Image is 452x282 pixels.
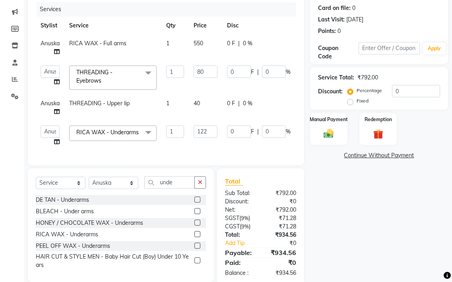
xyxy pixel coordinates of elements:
[36,17,64,35] th: Stylist
[241,223,249,230] span: 9%
[219,239,268,247] a: Add Tip
[352,4,355,12] div: 0
[357,97,369,104] label: Fixed
[36,230,98,239] div: RICA WAX - Underarms
[101,77,105,84] a: x
[225,214,239,222] span: SGST
[37,2,302,17] div: Services
[295,17,322,35] th: Total
[260,269,302,277] div: ₹934.56
[166,100,169,107] span: 1
[338,27,341,35] div: 0
[36,242,110,250] div: PEEL OFF WAX - Underarms
[310,116,348,123] label: Manual Payment
[318,4,351,12] div: Card on file:
[227,99,235,108] span: 0 F
[139,129,142,136] a: x
[260,222,302,231] div: ₹71.28
[219,222,260,231] div: ( )
[320,128,337,139] img: _cash.svg
[260,206,302,214] div: ₹792.00
[286,68,291,76] span: %
[268,239,302,247] div: ₹0
[257,127,259,136] span: |
[219,189,260,197] div: Sub Total:
[423,42,446,54] button: Apply
[318,87,343,96] div: Discount:
[36,253,191,269] div: HAIR CUT & STYLE MEN - Baby Hair Cut (Boy) Under 10 Years
[318,73,354,82] div: Service Total:
[219,197,260,206] div: Discount:
[312,151,446,160] a: Continue Without Payment
[189,17,222,35] th: Price
[260,231,302,239] div: ₹934.56
[76,69,113,84] span: THREADING - Eyebrows
[219,269,260,277] div: Balance :
[194,40,203,47] span: 550
[69,40,126,47] span: RICA WAX - Full arms
[260,258,302,267] div: ₹0
[219,248,260,257] div: Payable:
[227,39,235,48] span: 0 F
[161,17,189,35] th: Qty
[241,215,248,221] span: 9%
[41,40,60,47] span: Anuska
[260,189,302,197] div: ₹792.00
[318,44,359,61] div: Coupon Code
[357,87,382,94] label: Percentage
[318,15,345,24] div: Last Visit:
[318,27,336,35] div: Points:
[370,128,386,140] img: _gift.svg
[260,214,302,222] div: ₹71.28
[238,39,240,48] span: |
[36,219,143,227] div: HONEY / CHOCOLATE WAX - Underarms
[219,214,260,222] div: ( )
[219,258,260,267] div: Paid:
[238,99,240,108] span: |
[222,17,295,35] th: Disc
[166,40,169,47] span: 1
[41,100,60,107] span: Anuska
[36,196,89,204] div: DE TAN - Underarms
[36,207,94,216] div: BLEACH - Under arms
[76,129,139,136] span: RICA WAX - Underarms
[243,39,252,48] span: 0 %
[243,99,252,108] span: 0 %
[251,68,254,76] span: F
[286,127,291,136] span: %
[260,248,302,257] div: ₹934.56
[219,206,260,214] div: Net:
[260,197,302,206] div: ₹0
[225,223,240,230] span: CGST
[69,100,130,107] span: THREADING - Upper lip
[257,68,259,76] span: |
[251,127,254,136] span: F
[194,100,200,107] span: 40
[346,15,363,24] div: [DATE]
[357,73,378,82] div: ₹792.00
[359,42,420,54] input: Enter Offer / Coupon Code
[64,17,161,35] th: Service
[365,116,392,123] label: Redemption
[219,231,260,239] div: Total:
[144,176,195,189] input: Search or Scan
[225,177,243,185] span: Total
